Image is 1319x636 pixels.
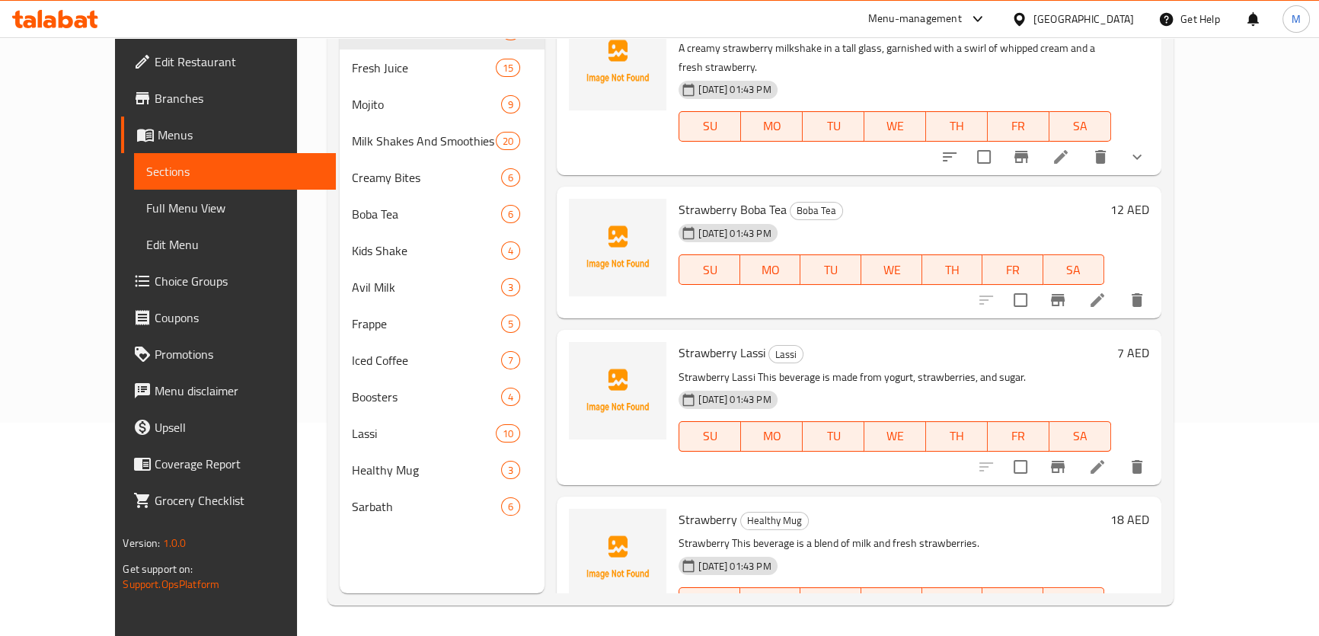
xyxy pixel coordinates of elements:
[134,190,335,226] a: Full Menu View
[1033,11,1134,27] div: [GEOGRAPHIC_DATA]
[926,421,988,452] button: TH
[685,115,735,137] span: SU
[146,199,323,217] span: Full Menu View
[685,259,734,281] span: SU
[1003,139,1040,175] button: Branch-specific-item
[340,379,545,415] div: Boosters4
[806,259,855,281] span: TU
[352,168,502,187] span: Creamy Bites
[352,241,502,260] span: Kids Shake
[146,235,323,254] span: Edit Menu
[988,259,1037,281] span: FR
[501,241,520,260] div: items
[352,132,496,150] span: Milk Shakes And Smoothies
[340,415,545,452] div: Lassi10
[679,39,1110,77] p: A creamy strawberry milkshake in a tall glass, garnished with a swirl of whipped cream and a fres...
[352,461,502,479] span: Healthy Mug
[692,392,777,407] span: [DATE] 01:43 PM
[1043,254,1104,285] button: SA
[803,421,864,452] button: TU
[1004,284,1036,316] span: Select to update
[155,308,323,327] span: Coupons
[1119,282,1155,318] button: delete
[740,587,801,618] button: MO
[502,280,519,295] span: 3
[340,50,545,86] div: Fresh Juice15
[340,86,545,123] div: Mojito9
[496,424,520,443] div: items
[121,482,335,519] a: Grocery Checklist
[155,53,323,71] span: Edit Restaurant
[679,111,741,142] button: SU
[679,341,765,364] span: Strawberry Lassi
[868,10,962,28] div: Menu-management
[994,115,1043,137] span: FR
[988,111,1049,142] button: FR
[123,559,193,579] span: Get support on:
[741,111,803,142] button: MO
[501,388,520,406] div: items
[352,315,502,333] span: Frappe
[1082,139,1119,175] button: delete
[340,269,545,305] div: Avil Milk3
[155,345,323,363] span: Promotions
[803,111,864,142] button: TU
[1049,111,1111,142] button: SA
[569,199,666,296] img: Strawberry Boba Tea
[121,372,335,409] a: Menu disclaimer
[352,95,502,113] span: Mojito
[988,592,1037,614] span: FR
[502,353,519,368] span: 7
[870,115,920,137] span: WE
[1049,421,1111,452] button: SA
[1110,199,1149,220] h6: 12 AED
[352,424,496,443] span: Lassi
[800,254,861,285] button: TU
[741,512,808,529] span: Healthy Mug
[502,171,519,185] span: 6
[352,278,502,296] div: Avil Milk
[121,446,335,482] a: Coverage Report
[692,226,777,241] span: [DATE] 01:43 PM
[502,463,519,478] span: 3
[155,382,323,400] span: Menu disclaimer
[121,117,335,153] a: Menus
[502,390,519,404] span: 4
[163,533,187,553] span: 1.0.0
[1088,291,1107,309] a: Edit menu item
[121,80,335,117] a: Branches
[340,159,545,196] div: Creamy Bites6
[746,259,795,281] span: MO
[679,534,1103,553] p: Strawberry This beverage is a blend of milk and fresh strawberries.
[809,115,858,137] span: TU
[1056,425,1105,447] span: SA
[685,425,735,447] span: SU
[1119,449,1155,485] button: delete
[502,317,519,331] span: 5
[790,202,842,219] span: Boba Tea
[861,587,922,618] button: WE
[1128,148,1146,166] svg: Show Choices
[496,132,520,150] div: items
[502,207,519,222] span: 6
[968,141,1000,173] span: Select to update
[501,168,520,187] div: items
[1043,587,1104,618] button: SA
[121,43,335,80] a: Edit Restaurant
[155,491,323,510] span: Grocery Checklist
[740,254,801,285] button: MO
[928,259,977,281] span: TH
[134,153,335,190] a: Sections
[685,592,734,614] span: SU
[1052,148,1070,166] a: Edit menu item
[501,497,520,516] div: items
[806,592,855,614] span: TU
[1056,115,1105,137] span: SA
[809,425,858,447] span: TU
[352,351,502,369] div: Iced Coffee
[1004,451,1036,483] span: Select to update
[121,409,335,446] a: Upsell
